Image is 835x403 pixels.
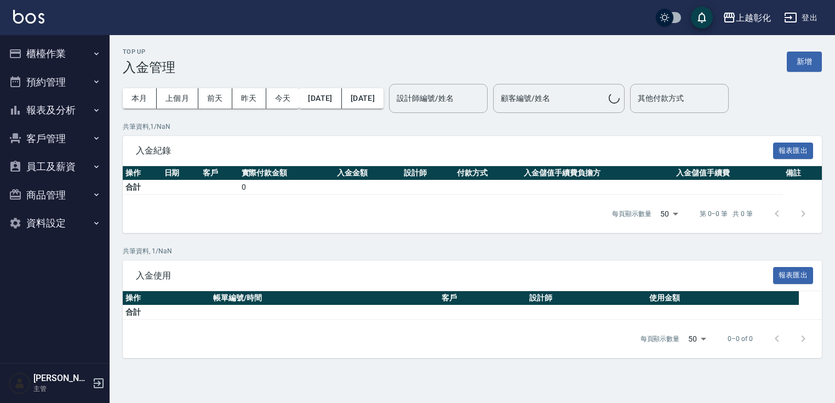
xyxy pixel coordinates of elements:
h2: Top Up [123,48,175,55]
p: 共 筆資料, 1 / NaN [123,246,822,256]
img: Person [9,372,31,394]
button: 預約管理 [4,68,105,97]
button: 前天 [198,88,232,109]
p: 第 0–0 筆 共 0 筆 [700,209,753,219]
button: 新增 [787,52,822,72]
button: 昨天 [232,88,266,109]
th: 帳單編號/時間 [210,291,439,305]
th: 日期 [162,166,201,180]
th: 客戶 [200,166,239,180]
div: 50 [656,199,682,229]
th: 實際付款金額 [239,166,334,180]
button: 報表匯出 [773,267,814,284]
h5: [PERSON_NAME] [33,373,89,384]
button: [DATE] [299,88,341,109]
p: 0–0 of 0 [728,334,753,344]
span: 入金紀錄 [136,145,773,156]
p: 每頁顯示數量 [612,209,651,219]
button: save [691,7,713,29]
button: 商品管理 [4,181,105,209]
td: 0 [239,180,334,195]
button: 本月 [123,88,157,109]
span: 入金使用 [136,270,773,281]
th: 入金儲值手續費負擔方 [521,166,673,180]
button: 客戶管理 [4,124,105,153]
th: 操作 [123,166,162,180]
th: 備註 [783,166,822,180]
th: 付款方式 [454,166,521,180]
div: 50 [684,324,710,354]
p: 共 筆資料, 1 / NaN [123,122,822,132]
button: 今天 [266,88,300,109]
th: 入金儲值手續費 [673,166,783,180]
a: 報表匯出 [773,270,814,280]
button: 上越彰化 [718,7,775,29]
button: 員工及薪資 [4,152,105,181]
th: 入金金額 [334,166,401,180]
button: 報表匯出 [773,143,814,160]
button: 登出 [780,8,822,28]
button: 上個月 [157,88,198,109]
p: 每頁顯示數量 [640,334,680,344]
td: 合計 [123,180,200,195]
img: Logo [13,10,44,24]
button: [DATE] [342,88,384,109]
th: 設計師 [401,166,454,180]
td: 合計 [123,305,210,320]
th: 使用金額 [647,291,799,305]
a: 報表匯出 [773,145,814,155]
button: 報表及分析 [4,96,105,124]
h3: 入金管理 [123,60,175,75]
button: 櫃檯作業 [4,39,105,68]
th: 操作 [123,291,210,305]
div: 上越彰化 [736,11,771,25]
button: 資料設定 [4,209,105,237]
th: 客戶 [439,291,527,305]
th: 設計師 [527,291,647,305]
a: 新增 [787,56,822,66]
p: 主管 [33,384,89,394]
